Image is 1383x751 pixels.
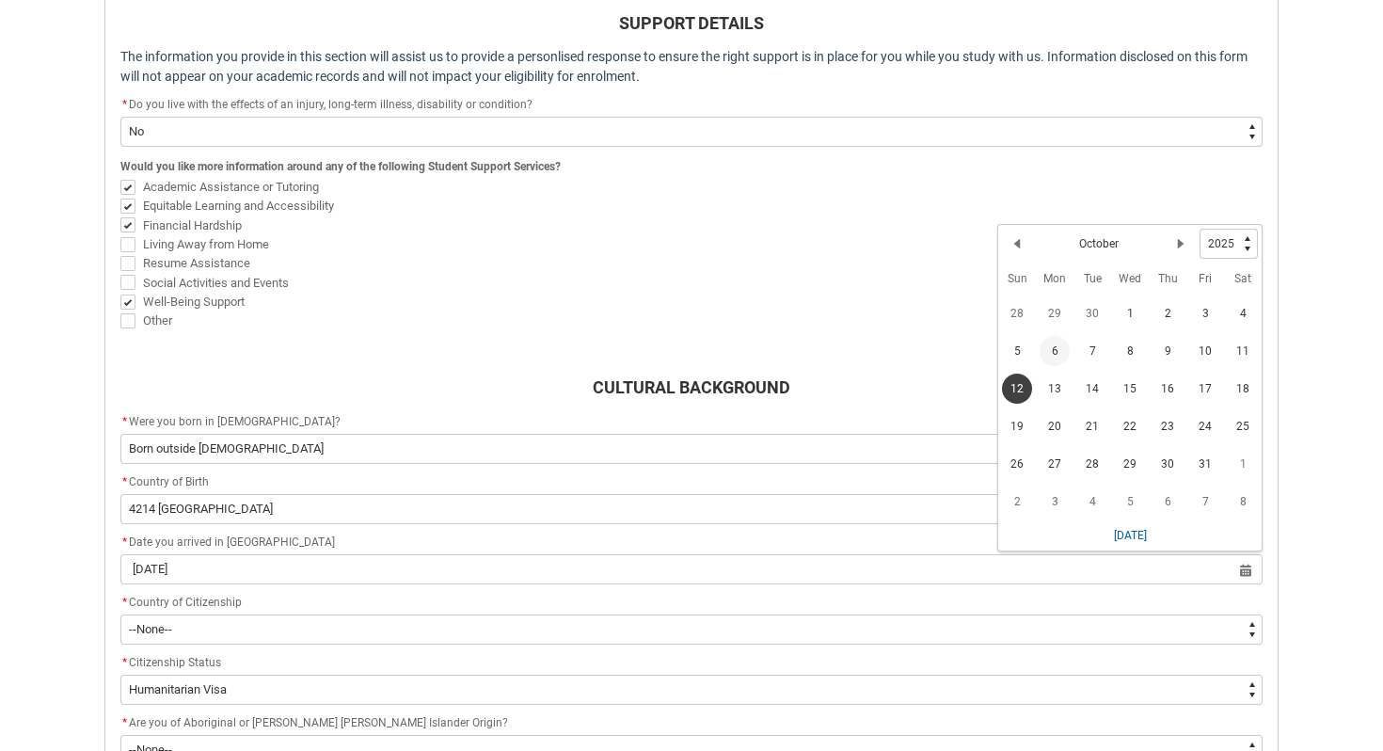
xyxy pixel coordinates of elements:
[143,218,242,232] span: Financial Hardship
[1077,374,1107,404] span: 14
[120,49,1248,84] span: The information you provide in this section will assist us to provide a personlised response to e...
[1149,295,1186,332] td: 2025-10-02
[1002,336,1032,366] span: 5
[1190,374,1220,404] span: 17
[122,535,127,549] abbr: required
[1228,298,1258,328] span: 4
[1040,374,1070,404] span: 13
[1186,370,1224,407] td: 2025-10-17
[1079,235,1119,252] h2: October
[1152,336,1183,366] span: 9
[1111,370,1149,407] td: 2025-10-15
[998,370,1036,407] td: 2025-10-12
[1224,370,1262,407] td: 2025-10-18
[1008,272,1027,285] abbr: Sunday
[1152,374,1183,404] span: 16
[1224,295,1262,332] td: 2025-10-04
[1073,370,1111,407] td: 2025-10-14
[1036,407,1073,445] td: 2025-10-20
[1084,272,1102,285] abbr: Tuesday
[1077,449,1107,479] span: 28
[1190,487,1220,517] span: 7
[1115,336,1145,366] span: 8
[1158,272,1178,285] abbr: Thursday
[129,98,533,111] span: Do you live with the effects of an injury, long-term illness, disability or condition?
[143,276,289,290] span: Social Activities and Events
[1119,272,1141,285] abbr: Wednesday
[1186,332,1224,370] td: 2025-10-10
[122,415,127,428] abbr: required
[1152,449,1183,479] span: 30
[1073,445,1111,483] td: 2025-10-28
[1224,445,1262,483] td: 2025-11-01
[120,535,335,549] span: Date you arrived in [GEOGRAPHIC_DATA]
[1036,483,1073,520] td: 2025-11-03
[1040,336,1070,366] span: 6
[1073,483,1111,520] td: 2025-11-04
[1115,449,1145,479] span: 29
[1036,295,1073,332] td: 2025-09-29
[1040,449,1070,479] span: 27
[1111,483,1149,520] td: 2025-11-05
[1190,449,1220,479] span: 31
[1186,407,1224,445] td: 2025-10-24
[143,295,245,309] span: Well-Being Support
[1040,487,1070,517] span: 3
[998,483,1036,520] td: 2025-11-02
[1036,332,1073,370] td: 2025-10-06
[1224,332,1262,370] td: 2025-10-11
[1149,332,1186,370] td: 2025-10-09
[997,224,1263,551] div: Date picker: October
[143,256,250,270] span: Resume Assistance
[1115,298,1145,328] span: 1
[998,332,1036,370] td: 2025-10-05
[1190,411,1220,441] span: 24
[1228,336,1258,366] span: 11
[1115,374,1145,404] span: 15
[1115,411,1145,441] span: 22
[129,475,209,488] span: Country of Birth
[1228,411,1258,441] span: 25
[1002,411,1032,441] span: 19
[1077,411,1107,441] span: 21
[1228,374,1258,404] span: 18
[1002,449,1032,479] span: 26
[143,237,269,251] span: Living Away from Home
[1149,483,1186,520] td: 2025-11-06
[1077,336,1107,366] span: 7
[1186,445,1224,483] td: 2025-10-31
[1228,487,1258,517] span: 8
[1077,487,1107,517] span: 4
[1036,370,1073,407] td: 2025-10-13
[129,415,341,428] span: Were you born in [DEMOGRAPHIC_DATA]?
[1149,370,1186,407] td: 2025-10-16
[619,13,764,33] b: SUPPORT DETAILS
[998,445,1036,483] td: 2025-10-26
[143,180,319,194] span: Academic Assistance or Tutoring
[143,199,334,213] span: Equitable Learning and Accessibility
[1224,407,1262,445] td: 2025-10-25
[1111,407,1149,445] td: 2025-10-22
[1002,374,1032,404] span: 12
[1152,411,1183,441] span: 23
[1040,298,1070,328] span: 29
[122,98,127,111] abbr: required
[129,656,221,669] span: Citizenship Status
[1149,445,1186,483] td: 2025-10-30
[593,377,790,397] b: CULTURAL BACKGROUND
[120,160,561,173] span: Would you like more information around any of the following Student Support Services?
[1040,411,1070,441] span: 20
[1036,445,1073,483] td: 2025-10-27
[1228,449,1258,479] span: 1
[143,313,172,328] span: Other
[998,295,1036,332] td: 2025-09-28
[1073,295,1111,332] td: 2025-09-30
[1043,272,1066,285] abbr: Monday
[1149,407,1186,445] td: 2025-10-23
[1234,272,1251,285] abbr: Saturday
[1111,295,1149,332] td: 2025-10-01
[1152,487,1183,517] span: 6
[1077,298,1107,328] span: 30
[1199,272,1212,285] abbr: Friday
[1224,483,1262,520] td: 2025-11-08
